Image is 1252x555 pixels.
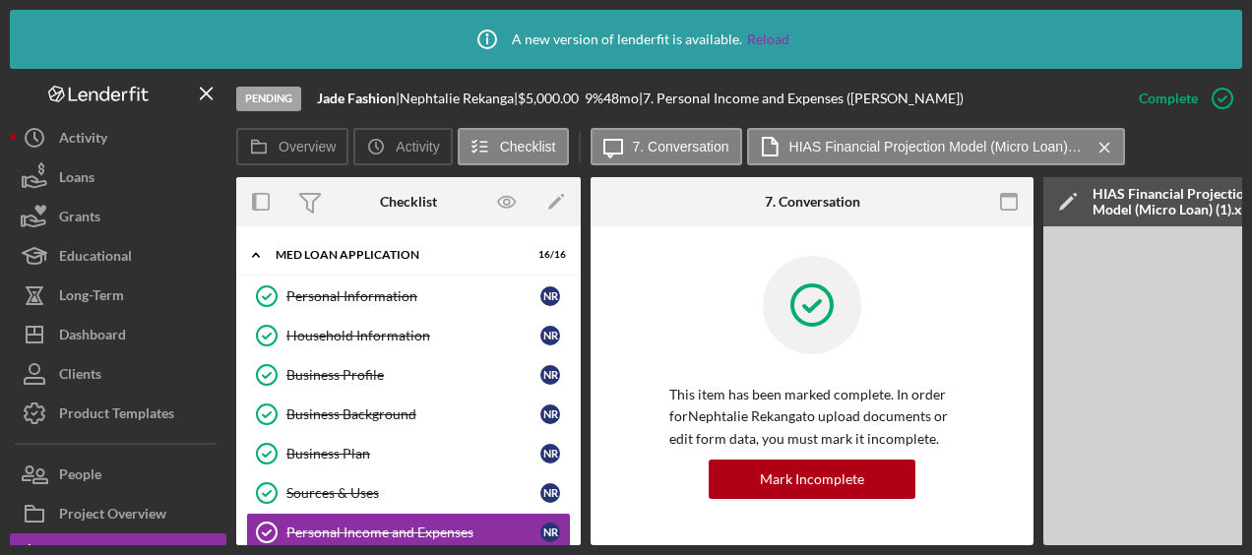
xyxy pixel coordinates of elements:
[59,157,94,202] div: Loans
[585,91,603,106] div: 9 %
[236,128,348,165] button: Overview
[279,139,336,154] label: Overview
[246,434,571,473] a: Business PlanNR
[709,460,915,499] button: Mark Incomplete
[760,460,864,499] div: Mark Incomplete
[540,444,560,463] div: N R
[286,288,540,304] div: Personal Information
[540,523,560,542] div: N R
[540,326,560,345] div: N R
[59,455,101,499] div: People
[540,404,560,424] div: N R
[1139,79,1198,118] div: Complete
[518,91,585,106] div: $5,000.00
[603,91,639,106] div: 48 mo
[10,394,226,433] button: Product Templates
[286,524,540,540] div: Personal Income and Expenses
[540,286,560,306] div: N R
[380,194,437,210] div: Checklist
[669,384,955,450] p: This item has been marked complete. In order for Nephtalie Rekanga to upload documents or edit fo...
[10,236,226,276] button: Educational
[10,197,226,236] button: Grants
[353,128,452,165] button: Activity
[59,118,107,162] div: Activity
[246,395,571,434] a: Business BackgroundNR
[286,406,540,422] div: Business Background
[458,128,569,165] button: Checklist
[463,15,789,64] div: A new version of lenderfit is available.
[286,485,540,501] div: Sources & Uses
[10,455,226,494] button: People
[317,91,400,106] div: |
[246,316,571,355] a: Household InformationNR
[10,315,226,354] button: Dashboard
[531,249,566,261] div: 16 / 16
[286,446,540,462] div: Business Plan
[286,367,540,383] div: Business Profile
[59,394,174,438] div: Product Templates
[765,194,860,210] div: 7. Conversation
[500,139,556,154] label: Checklist
[10,494,226,533] button: Project Overview
[747,128,1125,165] button: HIAS Financial Projection Model (Micro Loan) (1).xlsx
[540,365,560,385] div: N R
[10,157,226,197] button: Loans
[10,118,226,157] button: Activity
[59,315,126,359] div: Dashboard
[396,139,439,154] label: Activity
[246,355,571,395] a: Business ProfileNR
[1119,79,1242,118] button: Complete
[59,354,101,399] div: Clients
[59,494,166,538] div: Project Overview
[400,91,518,106] div: Nephtalie Rekanga |
[236,87,301,111] div: Pending
[59,276,124,320] div: Long-Term
[633,139,729,154] label: 7. Conversation
[246,473,571,513] a: Sources & UsesNR
[540,483,560,503] div: N R
[286,328,540,343] div: Household Information
[10,354,226,394] button: Clients
[59,197,100,241] div: Grants
[246,513,571,552] a: Personal Income and ExpensesNR
[789,139,1085,154] label: HIAS Financial Projection Model (Micro Loan) (1).xlsx
[276,249,517,261] div: MED Loan Application
[246,277,571,316] a: Personal InformationNR
[1185,468,1232,516] iframe: Intercom live chat
[639,91,964,106] div: | 7. Personal Income and Expenses ([PERSON_NAME])
[10,276,226,315] button: Long-Term
[591,128,742,165] button: 7. Conversation
[317,90,396,106] b: Jade Fashion
[747,31,789,47] a: Reload
[59,236,132,280] div: Educational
